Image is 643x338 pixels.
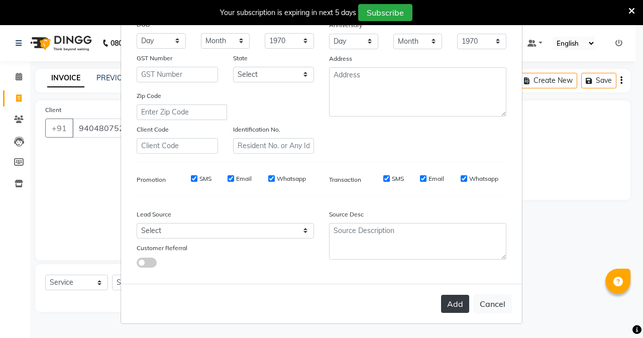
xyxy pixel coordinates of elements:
[137,125,169,134] label: Client Code
[441,295,469,313] button: Add
[392,174,404,183] label: SMS
[199,174,211,183] label: SMS
[137,210,171,219] label: Lead Source
[137,138,218,154] input: Client Code
[137,91,161,100] label: Zip Code
[469,174,498,183] label: Whatsapp
[233,54,248,63] label: State
[137,67,218,82] input: GST Number
[137,54,172,63] label: GST Number
[329,210,364,219] label: Source Desc
[137,244,187,253] label: Customer Referral
[233,125,280,134] label: Identification No.
[329,54,352,63] label: Address
[236,174,252,183] label: Email
[220,8,356,18] div: Your subscription is expiring in next 5 days
[329,175,361,184] label: Transaction
[233,138,314,154] input: Resident No. or Any Id
[473,294,512,313] button: Cancel
[137,175,166,184] label: Promotion
[358,4,412,21] button: Subscribe
[428,174,444,183] label: Email
[137,104,227,120] input: Enter Zip Code
[277,174,306,183] label: Whatsapp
